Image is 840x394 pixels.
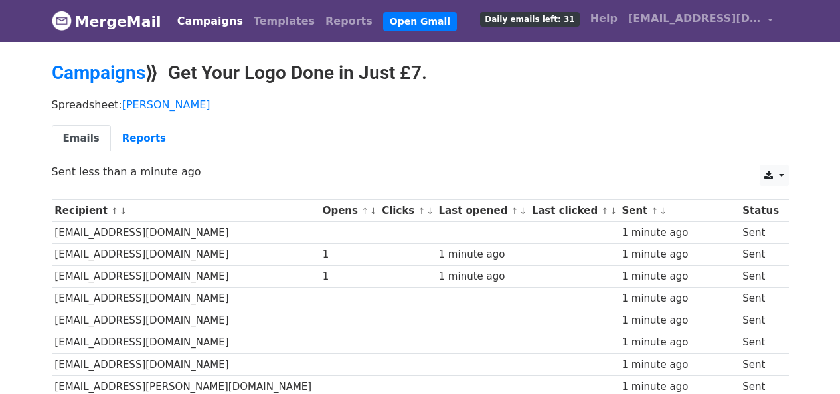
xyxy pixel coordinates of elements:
a: ↓ [659,206,667,216]
div: 1 minute ago [622,357,736,373]
th: Opens [319,200,379,222]
a: ↑ [511,206,519,216]
a: [PERSON_NAME] [122,98,210,111]
div: 1 [323,247,376,262]
a: Templates [248,8,320,35]
td: Sent [739,332,782,353]
td: [EMAIL_ADDRESS][DOMAIN_NAME] [52,288,319,310]
td: [EMAIL_ADDRESS][DOMAIN_NAME] [52,244,319,266]
th: Status [739,200,782,222]
a: Reports [320,8,378,35]
span: [EMAIL_ADDRESS][DOMAIN_NAME] [628,11,761,27]
img: MergeMail logo [52,11,72,31]
p: Spreadsheet: [52,98,789,112]
h2: ⟫ Get Your Logo Done in Just £7. [52,62,789,84]
th: Clicks [378,200,435,222]
td: [EMAIL_ADDRESS][DOMAIN_NAME] [52,266,319,288]
div: 1 minute ago [622,313,736,328]
td: Sent [739,244,782,266]
div: 1 minute ago [439,269,525,284]
th: Sent [619,200,740,222]
a: Daily emails left: 31 [475,5,584,32]
div: 1 minute ago [622,335,736,350]
a: ↓ [519,206,527,216]
a: Campaigns [52,62,145,84]
div: 1 [323,269,376,284]
div: 1 minute ago [622,247,736,262]
a: ↑ [651,206,659,216]
a: Campaigns [172,8,248,35]
th: Last opened [436,200,529,222]
td: Sent [739,222,782,244]
a: ↓ [426,206,434,216]
td: Sent [739,288,782,310]
td: [EMAIL_ADDRESS][DOMAIN_NAME] [52,353,319,375]
a: MergeMail [52,7,161,35]
a: ↑ [601,206,608,216]
a: ↓ [610,206,617,216]
td: [EMAIL_ADDRESS][DOMAIN_NAME] [52,310,319,332]
th: Last clicked [529,200,619,222]
a: ↓ [120,206,127,216]
a: ↓ [370,206,377,216]
a: ↑ [361,206,369,216]
div: 1 minute ago [622,269,736,284]
td: Sent [739,310,782,332]
span: Daily emails left: 31 [480,12,579,27]
a: ↑ [111,206,118,216]
a: ↑ [418,206,426,216]
a: Help [585,5,623,32]
a: Open Gmail [383,12,457,31]
a: Emails [52,125,111,152]
td: Sent [739,266,782,288]
td: [EMAIL_ADDRESS][DOMAIN_NAME] [52,222,319,244]
td: [EMAIL_ADDRESS][DOMAIN_NAME] [52,332,319,353]
div: 1 minute ago [439,247,525,262]
td: Sent [739,353,782,375]
a: [EMAIL_ADDRESS][DOMAIN_NAME] [623,5,778,37]
div: 1 minute ago [622,291,736,306]
a: Reports [111,125,177,152]
div: 1 minute ago [622,225,736,241]
p: Sent less than a minute ago [52,165,789,179]
th: Recipient [52,200,319,222]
